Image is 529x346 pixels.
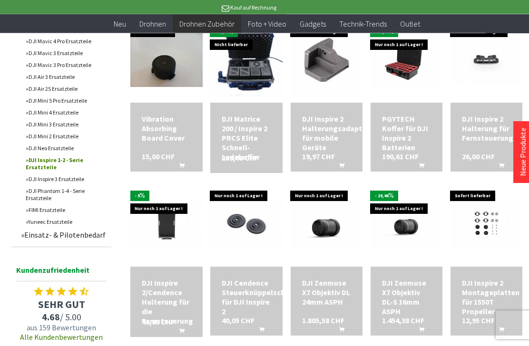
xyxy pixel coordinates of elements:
a: DJI Mavic 3 Ersatzteile [21,48,111,59]
button: In den Warenkorb [487,326,510,338]
a: DJI Inspire 2/Cendence Halterung für die Fernsteuerung 40,05 CHF In den Warenkorb [142,279,191,326]
span: 19,97 CHF [302,152,335,162]
a: DJI Matrice 200 / Inspire 2 PRCS Elite Schnell-Ladekoffer 299,00 CHF [222,115,271,162]
button: In den Warenkorb [407,162,430,174]
span: 12,95 CHF [462,316,495,326]
span: 40,05 CHF [222,316,255,326]
button: In den Warenkorb [247,326,270,338]
img: DJI Inspire 2 Montageplatten für 1550T Propeller [451,201,522,249]
a: DJI Zenmuse X7 Objektiv DL 24mm ASPH 1.805,58 CHF In den Warenkorb [302,279,351,307]
button: In den Warenkorb [327,162,350,174]
span: 15,00 CHF [142,152,175,162]
span: 1.454,38 CHF [382,316,424,326]
a: Drohnen Zubehör [173,14,241,34]
span: Technik-Trends [339,19,387,29]
img: PGYTECH Koffer für DJI Inspire 2 Batterien [371,33,442,88]
div: DJI Inspire 2 Halterungsadapter für mobile Geräte [302,115,351,153]
span: / 5.00 [11,311,111,323]
div: DJI Inspire 2 Halterung für Fernsteuerung [462,115,511,143]
div: DJI Inspire 2 Montageplatten für 1550T Propeller [462,279,511,317]
span: 299,00 CHF [222,154,258,163]
a: DJI Zenmuse X7 Objektiv DL-S 16mm ASPH 1.454,38 CHF In den Warenkorb [382,279,431,317]
a: DJI Neo Ersatzteile [21,143,111,154]
a: DJI Inspire 2 Montageplatten für 1550T Propeller 12,95 CHF In den Warenkorb [462,279,511,317]
a: DJI Inspire 1-2 - Serie Ersatzteile [21,154,111,173]
a: PGYTECH Koffer für DJI Inspire 2 Batterien 190,61 CHF In den Warenkorb [382,115,431,153]
a: Drohnen [133,14,173,34]
a: Gadgets [293,14,333,34]
a: DJI Inspire 2 Halterung für Fernsteuerung 26,00 CHF In den Warenkorb [462,115,511,143]
a: DJI Mavic 3 Pro Ersatzteile [21,59,111,71]
a: Yuneec Ersatzteile [21,216,111,228]
img: DJI Zenmuse X7 Objektiv DL-S 16mm ASPH [371,201,442,249]
span: Gadgets [300,19,326,29]
div: DJI Zenmuse X7 Objektiv DL 24mm ASPH [302,279,351,307]
button: In den Warenkorb [407,326,430,338]
span: aus 159 Bewertungen [11,323,111,333]
img: DJI Inspire 2 Halterungsadapter für mobile Geräte [291,25,362,96]
span: Drohnen [139,19,166,29]
span: 1.805,58 CHF [302,316,344,326]
div: DJI Inspire 2/Cendence Halterung für die Fernsteuerung [142,279,191,326]
a: DJI Mini 2 Ersatzteile [21,131,111,143]
span: Neu [114,19,126,29]
a: Alle Kundenbewertungen [20,333,103,342]
a: Neu [107,14,133,34]
img: DJI Zenmuse X7 Objektiv DL 24mm ASPH [291,201,362,249]
div: PGYTECH Koffer für DJI Inspire 2 Batterien [382,115,431,153]
a: DJI Inspire 3 Ersatzteile [21,173,111,185]
span: 4.68 [42,311,60,323]
a: Outlet [393,14,427,34]
button: In den Warenkorb [327,326,350,338]
a: DJI Phantom 1-4 - Serie Ersatzteile [21,185,111,204]
button: In den Warenkorb [167,162,190,174]
span: Foto + Video [248,19,286,29]
a: FIMI Ersatzteile [21,204,111,216]
div: DJI Zenmuse X7 Objektiv DL-S 16mm ASPH [382,279,431,317]
span: Drohnen Zubehör [179,19,235,29]
div: Vibration Absorbing Board Cover [142,115,191,143]
a: Technik-Trends [333,14,393,34]
img: Vibration Absorbing Board Cover [130,34,202,87]
span: Outlet [400,19,420,29]
button: In den Warenkorb [487,162,510,174]
a: Neue Produkte [518,128,528,176]
a: DJI Mini 4 Ersatzteile [21,107,111,119]
img: DJI Inspire 2/Cendence Halterung für die Fernsteuerung [130,201,202,249]
span: SEHR GUT [11,298,111,311]
a: DJI Inspire 2 Halterungsadapter für mobile Geräte 19,97 CHF In den Warenkorb [302,115,351,153]
a: DJI Mini 5 Pro Ersatzteile [21,95,111,107]
a: DJI Mavic 4 Pro Ersatzteile [21,36,111,48]
button: In den Warenkorb [167,327,190,339]
a: Foto + Video [241,14,293,34]
img: DJI Matrice 200 / Inspire 2 PRCS Elite Schnell-Ladekoffer [210,25,282,96]
span: 26,00 CHF [462,152,495,162]
a: DJI Air 2S Ersatzteile [21,83,111,95]
div: DJI Matrice 200 / Inspire 2 PRCS Elite Schnell-Ladekoffer [222,115,271,162]
div: DJI Cendence Steuerknüppelschutz für DJI Inspire 2 [222,279,271,317]
img: DJI Cendence Steuerknüppelschutz für DJI Inspire 2 [210,201,282,249]
a: Vibration Absorbing Board Cover 15,00 CHF In den Warenkorb [142,115,191,143]
a: Einsatz- & Pilotenbedarf [16,228,111,242]
span: Kundenzufriedenheit [16,264,107,282]
span: 190,61 CHF [382,152,419,162]
a: DJI Mini 3 Ersatzteile [21,119,111,131]
img: DJI Inspire 2 Halterung für Fernsteuerung [451,37,522,85]
a: DJI Cendence Steuerknüppelschutz für DJI Inspire 2 40,05 CHF In den Warenkorb [222,279,271,317]
a: DJI Air 3 Ersatzteile [21,71,111,83]
span: 40,05 CHF [142,317,175,327]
